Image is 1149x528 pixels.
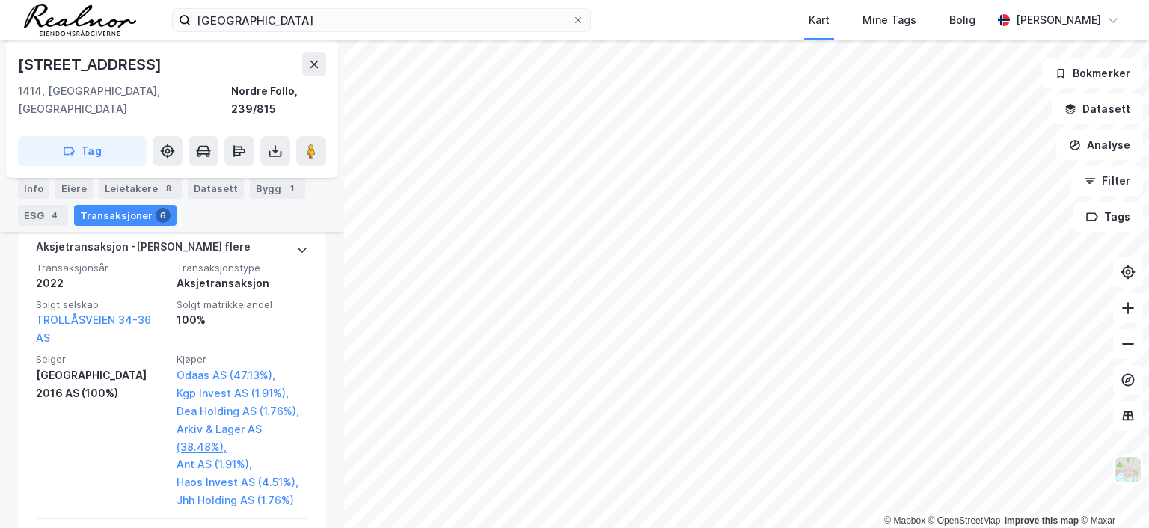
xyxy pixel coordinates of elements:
a: Dea Holding AS (1.76%), [177,402,308,420]
div: Eiere [55,178,93,199]
a: Arkiv & Lager AS (38.48%), [177,420,308,456]
span: Transaksjonsår [36,262,168,274]
div: Aksjetransaksjon [177,274,308,292]
button: Bokmerker [1042,58,1143,88]
span: Kjøper [177,353,308,366]
div: Info [18,178,49,199]
span: Solgt selskap [36,298,168,311]
button: Datasett [1052,94,1143,124]
div: 6 [156,208,171,223]
a: Ant AS (1.91%), [177,455,308,473]
div: ESG [18,205,68,226]
span: Transaksjonstype [177,262,308,274]
div: Bygg [250,178,305,199]
a: Improve this map [1005,515,1079,526]
div: Leietakere [99,178,182,199]
span: Selger [36,353,168,366]
a: TROLLÅSVEIEN 34-36 AS [36,313,151,344]
div: Mine Tags [862,11,916,29]
div: Transaksjoner [74,205,177,226]
iframe: Chat Widget [1074,456,1149,528]
input: Søk på adresse, matrikkel, gårdeiere, leietakere eller personer [191,9,572,31]
div: 4 [47,208,62,223]
div: [STREET_ADDRESS] [18,52,165,76]
div: [PERSON_NAME] [1016,11,1101,29]
a: Odaas AS (47.13%), [177,366,308,384]
div: Datasett [188,178,244,199]
a: Mapbox [884,515,925,526]
a: Kgp Invest AS (1.91%), [177,384,308,402]
div: 1 [284,181,299,196]
div: Kart [809,11,830,29]
div: 100% [177,311,308,329]
img: realnor-logo.934646d98de889bb5806.png [24,4,136,36]
button: Tag [18,136,147,166]
div: Aksjetransaksjon - [PERSON_NAME] flere [36,238,251,262]
a: Haos Invest AS (4.51%), [177,473,308,491]
button: Tags [1073,202,1143,232]
button: Filter [1071,166,1143,196]
div: 2022 [36,274,168,292]
div: Bolig [949,11,975,29]
div: [GEOGRAPHIC_DATA] 2016 AS (100%) [36,366,168,402]
div: Nordre Follo, 239/815 [231,82,326,118]
span: Solgt matrikkelandel [177,298,308,311]
button: Analyse [1056,130,1143,160]
div: 1414, [GEOGRAPHIC_DATA], [GEOGRAPHIC_DATA] [18,82,231,118]
div: 8 [161,181,176,196]
a: OpenStreetMap [928,515,1001,526]
img: Z [1114,455,1142,484]
div: Kontrollprogram for chat [1074,456,1149,528]
a: Jhh Holding AS (1.76%) [177,491,308,509]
